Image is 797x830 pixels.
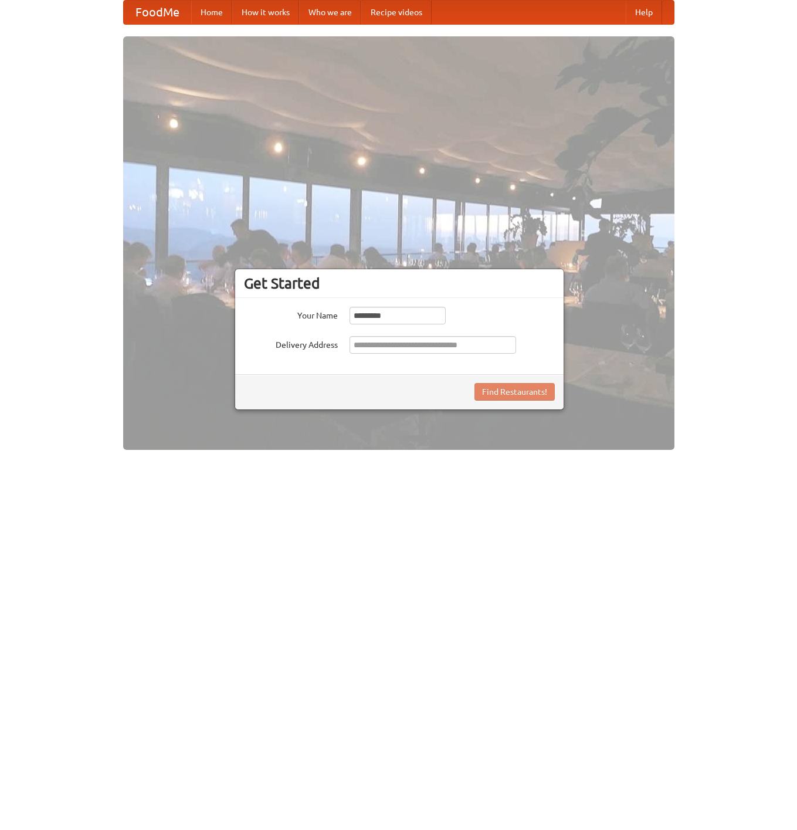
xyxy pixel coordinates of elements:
[474,383,555,401] button: Find Restaurants!
[626,1,662,24] a: Help
[232,1,299,24] a: How it works
[361,1,432,24] a: Recipe videos
[244,275,555,292] h3: Get Started
[191,1,232,24] a: Home
[244,336,338,351] label: Delivery Address
[124,1,191,24] a: FoodMe
[299,1,361,24] a: Who we are
[244,307,338,321] label: Your Name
